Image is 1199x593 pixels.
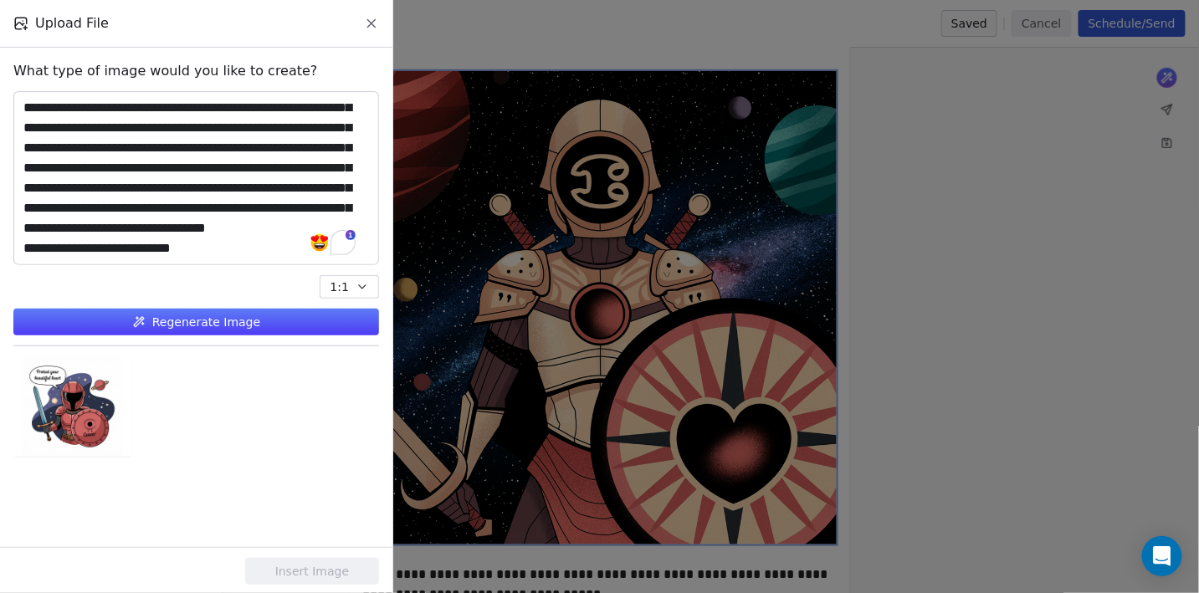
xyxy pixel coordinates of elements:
[13,61,318,81] span: What type of image would you like to create?
[35,13,109,33] span: Upload File
[245,558,379,585] button: Insert Image
[330,279,349,296] span: 1:1
[13,309,379,335] button: Regenerate Image
[1142,536,1182,576] div: Open Intercom Messenger
[14,92,378,264] textarea: To enrich screen reader interactions, please activate Accessibility in Grammarly extension settings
